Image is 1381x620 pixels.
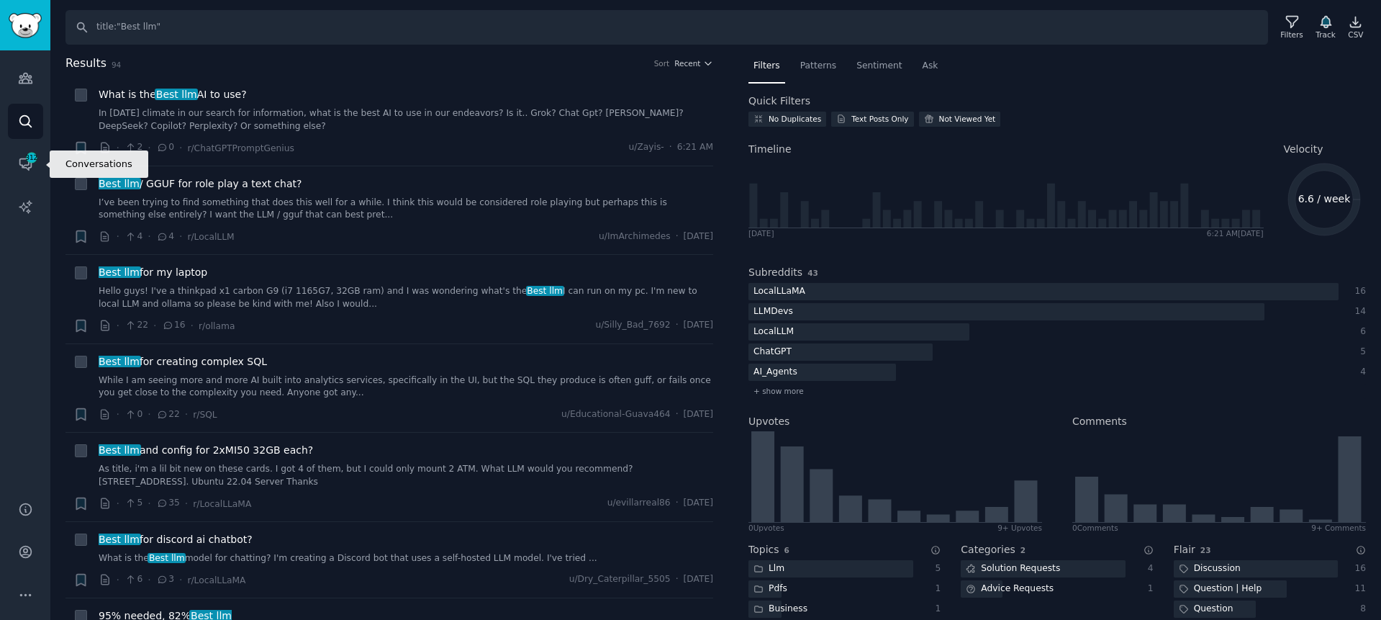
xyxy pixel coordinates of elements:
[99,265,207,280] a: Best llmfor my laptop
[1354,305,1367,318] div: 14
[1020,546,1025,554] span: 2
[25,153,38,163] span: 312
[99,443,313,458] span: and config for 2xMI50 32GB each?
[769,114,821,124] div: No Duplicates
[748,601,812,619] div: Business
[628,141,664,154] span: u/Zayis-
[99,285,713,310] a: Hello guys! I've a thinkpad x1 carbon G9 (i7 1165G7, 32GB ram) and I was wondering what's theBest...
[179,140,182,156] span: ·
[800,60,836,73] span: Patterns
[99,443,313,458] a: Best llmand config for 2xMI50 32GB each?
[187,232,234,242] span: r/LocalLLM
[684,319,713,332] span: [DATE]
[187,143,294,153] span: r/ChatGPTPromptGenius
[1354,285,1367,298] div: 16
[676,319,679,332] span: ·
[669,141,672,154] span: ·
[676,573,679,586] span: ·
[1348,30,1363,40] div: CSV
[99,197,713,222] a: I’ve been trying to find something that does this well for a while. I think this would be conside...
[1298,193,1351,205] text: 6.6 / week
[1174,580,1267,598] div: Question | Help
[748,414,789,429] h2: Upvotes
[674,58,713,68] button: Recent
[99,176,302,192] span: / GGUF for role play a text chat?
[748,94,810,109] h2: Quick Filters
[124,230,142,243] span: 4
[193,410,217,420] span: r/SQL
[148,407,150,422] span: ·
[1354,366,1367,379] div: 4
[684,408,713,421] span: [DATE]
[654,58,670,68] div: Sort
[1353,583,1366,596] div: 11
[97,266,140,278] span: Best llm
[684,230,713,243] span: [DATE]
[179,229,182,244] span: ·
[1353,562,1366,575] div: 16
[569,573,671,586] span: u/Dry_Caterpillar_5505
[1200,546,1211,554] span: 23
[148,140,150,156] span: ·
[748,323,799,341] div: LocalLLM
[199,321,235,331] span: r/ollama
[99,552,713,565] a: What is theBest llmmodel for chatting? I'm creating a Discord bot that uses a self-hosted LLM mod...
[124,497,142,510] span: 5
[148,572,150,588] span: ·
[599,230,671,243] span: u/ImArchimedes
[674,58,700,68] span: Recent
[997,523,1042,533] div: 9+ Upvotes
[179,572,182,588] span: ·
[148,553,186,563] span: Best llm
[1311,523,1366,533] div: 9+ Comments
[117,318,119,333] span: ·
[99,532,253,547] span: for discord ai chatbot?
[1141,583,1154,596] div: 1
[117,572,119,588] span: ·
[928,583,941,596] div: 1
[99,463,713,488] a: As title, i'm a lil bit new on these cards. I got 4 of them, but I could only mount 2 ATM. What L...
[1354,325,1367,338] div: 6
[97,444,140,456] span: Best llm
[526,286,564,296] span: Best llm
[748,265,802,280] h2: Subreddits
[153,318,156,333] span: ·
[1174,542,1195,557] h2: Flair
[676,230,679,243] span: ·
[99,87,247,102] a: What is theBest llmAI to use?
[99,354,267,369] span: for creating complex SQL
[193,499,251,509] span: r/LocalLLaMA
[753,60,780,73] span: Filters
[65,55,107,73] span: Results
[1141,562,1154,575] div: 4
[162,319,186,332] span: 16
[156,573,174,586] span: 3
[748,228,774,238] div: [DATE]
[684,497,713,510] span: [DATE]
[117,496,119,511] span: ·
[1207,228,1264,238] div: 6:21 AM [DATE]
[97,178,140,189] span: Best llm
[99,532,253,547] a: Best llmfor discord ai chatbot?
[9,13,42,38] img: GummySearch logo
[99,107,713,132] a: In [DATE] climate in our search for information, what is the best AI to use in our endeavors? Is ...
[117,229,119,244] span: ·
[124,141,142,154] span: 2
[1072,523,1118,533] div: 0 Comment s
[185,496,188,511] span: ·
[807,269,818,277] span: 43
[748,523,784,533] div: 0 Upvote s
[753,386,804,396] span: + show more
[156,408,180,421] span: 22
[1316,30,1335,40] div: Track
[676,408,679,421] span: ·
[748,343,797,361] div: ChatGPT
[748,142,792,157] span: Timeline
[99,265,207,280] span: for my laptop
[1341,12,1371,42] a: CSV
[99,354,267,369] a: Best llmfor creating complex SQL
[1353,603,1366,616] div: 8
[156,141,174,154] span: 0
[99,87,247,102] span: What is the AI to use?
[191,318,194,333] span: ·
